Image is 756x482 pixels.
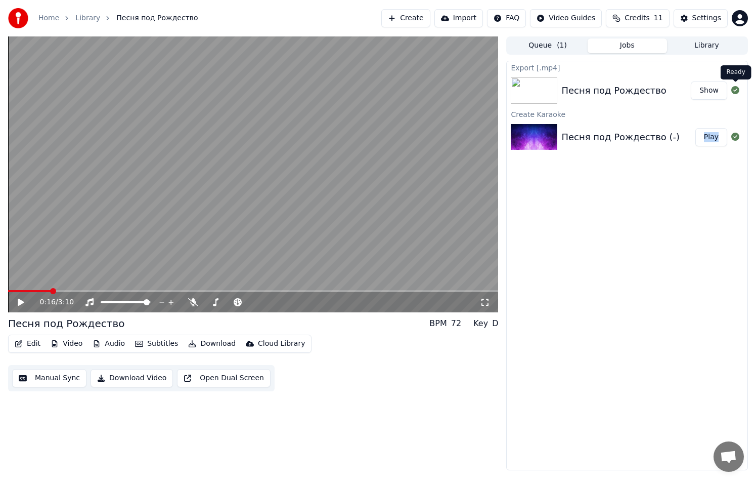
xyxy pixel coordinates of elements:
span: 11 [654,13,663,23]
button: Video Guides [530,9,602,27]
div: 72 [451,317,461,330]
div: D [492,317,498,330]
div: BPM [429,317,447,330]
button: Subtitles [131,337,182,351]
button: Show [691,82,727,100]
button: Credits11 [606,9,669,27]
button: Open Dual Screen [177,369,271,387]
div: Песня под Рождество [8,316,124,331]
div: Settings [692,13,721,23]
button: Settings [674,9,728,27]
a: Home [38,13,59,23]
button: Video [47,337,86,351]
div: Ready [721,65,751,79]
div: Cloud Library [258,339,305,349]
span: 0:16 [40,297,56,307]
div: Песня под Рождество [561,84,666,98]
a: Library [75,13,100,23]
span: Credits [625,13,649,23]
span: 3:10 [58,297,74,307]
div: Песня под Рождество (-) [561,130,680,144]
button: Edit [11,337,45,351]
div: Open chat [714,441,744,472]
img: youka [8,8,28,28]
button: Audio [88,337,129,351]
div: Export [.mp4] [507,61,747,73]
button: Play [695,128,727,146]
button: Download Video [91,369,173,387]
span: Песня под Рождество [116,13,198,23]
nav: breadcrumb [38,13,198,23]
button: Download [184,337,240,351]
div: / [40,297,64,307]
div: Key [473,317,488,330]
button: Jobs [588,38,667,53]
button: FAQ [487,9,526,27]
button: Create [381,9,430,27]
button: Library [667,38,746,53]
div: Create Karaoke [507,108,747,120]
button: Import [434,9,483,27]
button: Manual Sync [12,369,86,387]
button: Queue [508,38,587,53]
span: ( 1 ) [557,41,567,51]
